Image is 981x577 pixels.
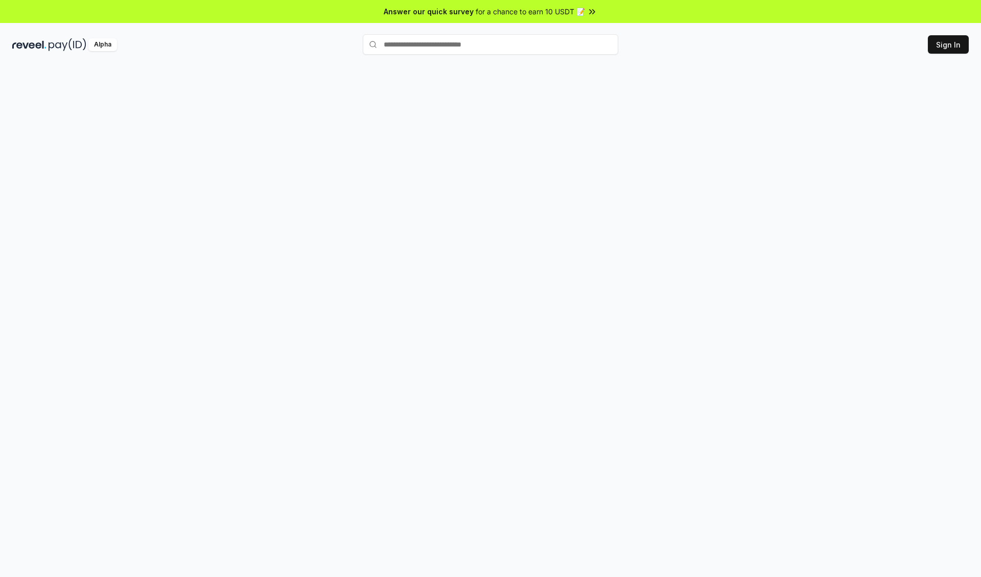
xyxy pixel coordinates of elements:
span: Answer our quick survey [384,6,474,17]
img: reveel_dark [12,38,46,51]
button: Sign In [928,35,969,54]
img: pay_id [49,38,86,51]
span: for a chance to earn 10 USDT 📝 [476,6,585,17]
div: Alpha [88,38,117,51]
